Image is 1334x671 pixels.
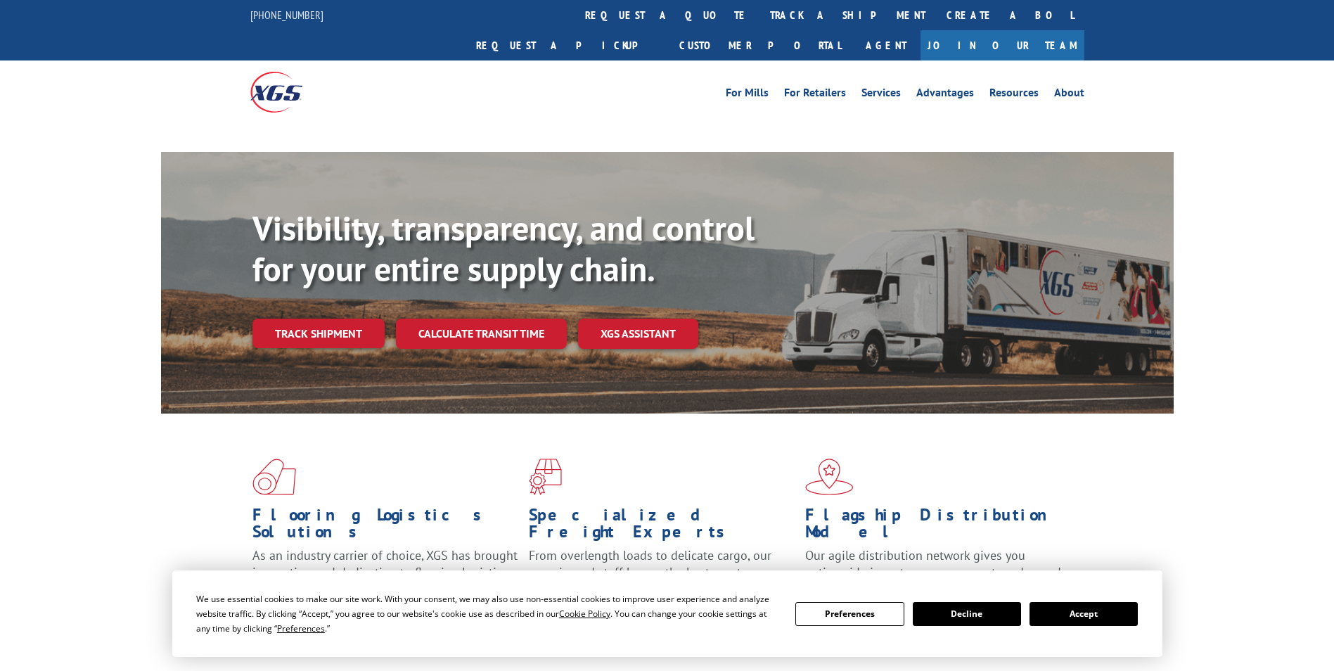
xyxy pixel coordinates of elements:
a: Services [861,87,901,103]
img: xgs-icon-total-supply-chain-intelligence-red [252,459,296,495]
img: xgs-icon-flagship-distribution-model-red [805,459,854,495]
span: Our agile distribution network gives you nationwide inventory management on demand. [805,547,1064,580]
h1: Flagship Distribution Model [805,506,1071,547]
b: Visibility, transparency, and control for your entire supply chain. [252,206,755,290]
a: Join Our Team [921,30,1084,60]
span: Preferences [277,622,325,634]
a: [PHONE_NUMBER] [250,8,323,22]
div: Cookie Consent Prompt [172,570,1162,657]
button: Preferences [795,602,904,626]
button: Accept [1030,602,1138,626]
a: For Mills [726,87,769,103]
p: From overlength loads to delicate cargo, our experienced staff knows the best way to move your fr... [529,547,795,610]
a: About [1054,87,1084,103]
a: Calculate transit time [396,319,567,349]
button: Decline [913,602,1021,626]
a: For Retailers [784,87,846,103]
a: XGS ASSISTANT [578,319,698,349]
a: Agent [852,30,921,60]
div: We use essential cookies to make our site work. With your consent, we may also use non-essential ... [196,592,778,636]
a: Advantages [916,87,974,103]
h1: Flooring Logistics Solutions [252,506,518,547]
img: xgs-icon-focused-on-flooring-red [529,459,562,495]
a: Track shipment [252,319,385,348]
a: Request a pickup [466,30,669,60]
span: Cookie Policy [559,608,610,620]
a: Resources [989,87,1039,103]
a: Customer Portal [669,30,852,60]
h1: Specialized Freight Experts [529,506,795,547]
span: As an industry carrier of choice, XGS has brought innovation and dedication to flooring logistics... [252,547,518,597]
